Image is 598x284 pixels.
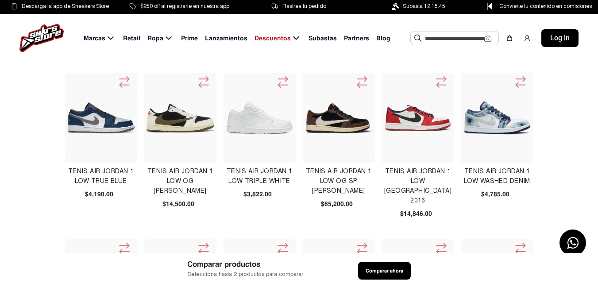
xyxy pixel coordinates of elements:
span: $14,500.00 [162,199,194,209]
span: Subasta 12:15:45 [403,1,445,11]
img: Buscar [414,35,421,42]
span: Descuentos [255,34,291,43]
img: logo [19,24,64,52]
span: Convierte tu contenido en comisiones [499,1,592,11]
h4: Tenis Air Jordan 1 Low [GEOGRAPHIC_DATA] 2016 [382,167,454,206]
img: Tenis Air Jordan 1 Low True Blue [67,93,135,142]
span: Retail [123,34,140,43]
span: Selecciona hasta 2 productos para comparar [187,270,303,278]
img: Tenis Air Jordan 1 Low Washed Denim [463,84,532,152]
span: Blog [376,34,390,43]
span: $14,846.00 [400,209,432,218]
span: $4,190.00 [85,190,113,199]
span: Comparar productos [187,259,303,270]
span: $65,200.00 [321,199,353,209]
img: Control Point Icon [484,3,495,10]
span: Prime [181,34,198,43]
h4: Tenis Air Jordan 1 Low Washed Denim [461,167,533,186]
img: shopping [506,35,513,42]
span: $3,822.00 [243,190,272,199]
span: $250 off al registrarte en nuestra app [140,1,229,11]
span: Rastrea tu pedido [282,1,326,11]
span: Marcas [84,34,105,43]
img: Tenis Air Jordan 1 Low Triple White [226,84,294,152]
span: Lanzamientos [205,34,247,43]
h4: Tenis Air Jordan 1 Low Triple White [224,167,296,186]
span: Subastas [309,34,337,43]
span: Log in [550,33,570,43]
button: Comparar ahora [358,262,411,280]
h4: Tenis Air Jordan 1 Low Og [PERSON_NAME] [144,167,216,196]
h4: TENIS AIR JORDAN 1 LOW OG SP [PERSON_NAME] [303,167,375,196]
span: Descarga la app de Sneakers Store [22,1,109,11]
h4: Tenis Air Jordan 1 Low True Blue [65,167,137,186]
img: Cámara [484,35,491,42]
span: Ropa [147,34,163,43]
img: TENIS AIR JORDAN 1 LOW OG SP TRAVIS SCOTT MOCHA [305,84,373,152]
span: Partners [344,34,369,43]
img: Tenis Air Jordan 1 Low Chicago 2016 [384,84,452,152]
img: user [524,35,531,42]
span: $4,785.00 [481,190,509,199]
img: Tenis Air Jordan 1 Low Og Travis Scott Olive [147,104,215,132]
